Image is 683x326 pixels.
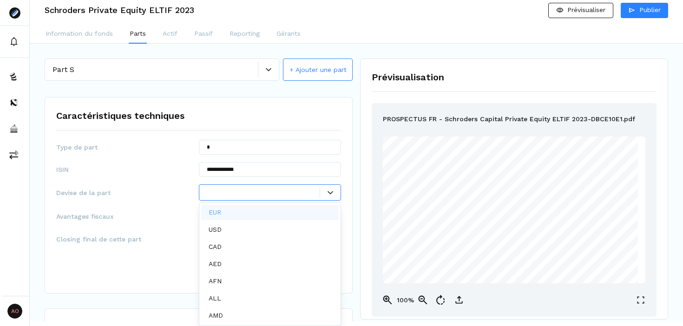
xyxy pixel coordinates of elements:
button: + Ajouter une part [283,59,353,81]
p: Prévisualiser [567,5,605,15]
button: Actif [162,25,178,44]
span: Avantages fiscaux [56,212,199,221]
img: asset-managers [9,124,19,133]
button: distributors [2,91,27,114]
button: commissions [2,143,27,166]
p: Information du fonds [46,29,113,39]
button: Publier [621,3,668,18]
button: funds [2,65,27,88]
span: Juin 2025 [515,172,540,177]
p: PROSPECTUS FR - Schroders Capital Private Equity ELTIF 2023-DBCE10E1.pdf [383,114,635,125]
button: Gérants [276,25,302,44]
img: funds [9,72,19,81]
button: Information du fonds [45,25,114,44]
p: Parts [130,29,146,39]
p: AMD [209,311,223,320]
p: Gérants [276,29,301,39]
p: AED [209,259,222,269]
p: Publier [639,5,661,15]
img: distributors [9,98,19,107]
div: Part S [53,64,258,75]
p: Reporting [230,29,260,39]
span: Prospectus [515,161,565,170]
p: Actif [163,29,177,39]
h3: Schroders Private Equity ELTIF 2023 [45,6,194,14]
p: USD [209,225,222,235]
p: 100% [396,295,414,305]
h1: Caractéristiques techniques [56,109,184,123]
p: Passif [194,29,213,39]
button: Passif [193,25,214,44]
button: Reporting [229,25,261,44]
span: Schroders Capital [515,150,595,159]
span: AO [7,304,22,319]
button: Parts [129,25,147,44]
span: ISIN [56,165,199,174]
span: [GEOGRAPHIC_DATA] [515,203,618,212]
span: Type de part [56,143,199,152]
p: AFN [209,276,222,286]
h1: Prévisualisation [372,70,657,84]
p: CAD [209,242,222,252]
span: Closing final de cette part [56,235,199,244]
p: EUR [209,208,221,217]
button: asset-managers [2,117,27,140]
p: ALL [209,293,221,303]
img: commissions [9,150,19,159]
button: Prévisualiser [548,3,613,18]
span: Devise de la part [56,188,199,197]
